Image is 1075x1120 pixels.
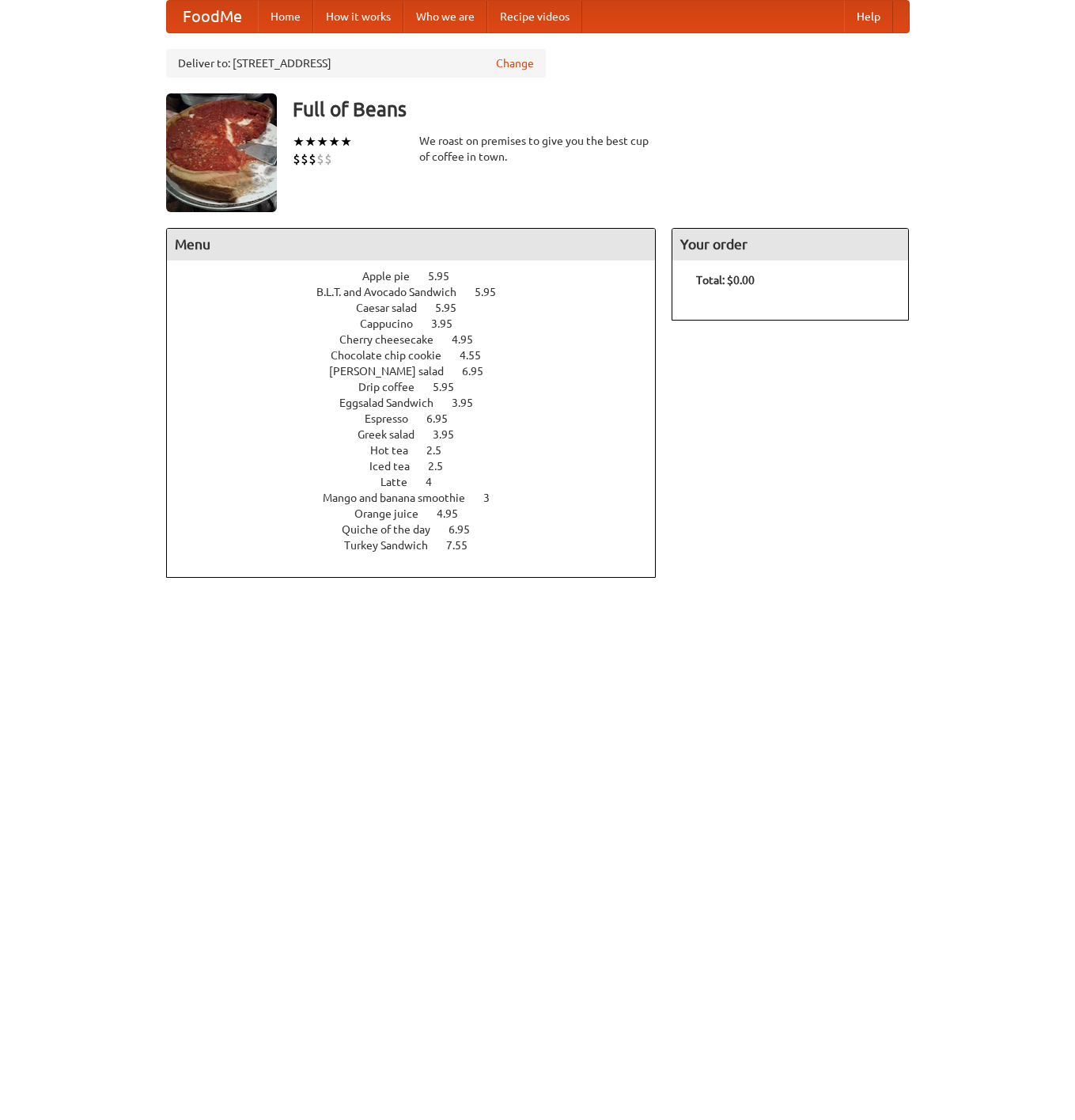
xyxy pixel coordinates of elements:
a: Apple pie 5.95 [362,270,479,283]
a: B.L.T. and Avocado Sandwich 5.95 [316,286,525,298]
div: Deliver to: [STREET_ADDRESS] [166,49,546,78]
a: Turkey Sandwich 7.55 [344,539,497,552]
a: Eggsalad Sandwich 3.95 [339,397,502,409]
span: 5.95 [475,286,512,298]
li: ★ [328,133,340,150]
li: ★ [293,133,305,150]
a: Mango and banana smoothie 3 [323,492,519,504]
li: $ [316,150,324,168]
div: We roast on premises to give you the best cup of coffee in town. [419,133,657,165]
span: 4.95 [452,333,489,346]
a: Quiche of the day 6.95 [342,523,499,536]
li: $ [324,150,332,168]
span: Turkey Sandwich [344,539,444,552]
span: Caesar salad [356,302,433,314]
span: Espresso [365,412,424,425]
span: 6.95 [449,523,486,536]
a: Espresso 6.95 [365,412,477,425]
span: Iced tea [369,460,426,473]
a: Hot tea 2.5 [370,444,471,457]
a: Help [844,1,893,32]
a: Orange juice 4.95 [354,507,487,520]
span: 6.95 [462,365,499,378]
span: [PERSON_NAME] salad [329,365,460,378]
h4: Your order [672,229,908,260]
span: 3.95 [452,397,489,409]
span: B.L.T. and Avocado Sandwich [316,286,472,298]
span: 5.95 [433,381,470,393]
a: Iced tea 2.5 [369,460,472,473]
span: 2.5 [428,460,459,473]
h4: Menu [167,229,656,260]
span: 4.95 [437,507,474,520]
a: Caesar salad 5.95 [356,302,486,314]
span: 3.95 [431,317,468,330]
span: 4 [426,476,448,488]
a: Chocolate chip cookie 4.55 [331,349,510,362]
a: How it works [313,1,403,32]
span: Latte [380,476,423,488]
h3: Full of Beans [293,93,910,125]
span: 7.55 [446,539,483,552]
span: Cappucino [360,317,429,330]
span: Greek salad [358,428,430,441]
a: Change [496,55,534,71]
a: Recipe videos [487,1,582,32]
span: 2.5 [426,444,457,457]
b: Total: $0.00 [696,274,755,287]
a: Latte 4 [380,476,461,488]
li: $ [293,150,301,168]
a: Greek salad 3.95 [358,428,483,441]
li: $ [308,150,316,168]
li: ★ [305,133,316,150]
a: [PERSON_NAME] salad 6.95 [329,365,513,378]
a: FoodMe [167,1,258,32]
span: Chocolate chip cookie [331,349,457,362]
span: 5.95 [428,270,465,283]
span: Eggsalad Sandwich [339,397,449,409]
a: Who we are [403,1,487,32]
span: Orange juice [354,507,434,520]
li: ★ [340,133,352,150]
a: Drip coffee 5.95 [358,381,483,393]
li: ★ [316,133,328,150]
span: Drip coffee [358,381,430,393]
a: Cappucino 3.95 [360,317,482,330]
span: 5.95 [435,302,472,314]
span: 3.95 [433,428,470,441]
span: 4.55 [460,349,497,362]
span: 6.95 [426,412,464,425]
a: Cherry cheesecake 4.95 [339,333,502,346]
li: $ [301,150,308,168]
span: Mango and banana smoothie [323,492,481,504]
span: Hot tea [370,444,424,457]
span: Quiche of the day [342,523,446,536]
a: Home [258,1,313,32]
span: Cherry cheesecake [339,333,449,346]
img: angular.jpg [166,93,277,212]
span: Apple pie [362,270,426,283]
span: 3 [483,492,505,504]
